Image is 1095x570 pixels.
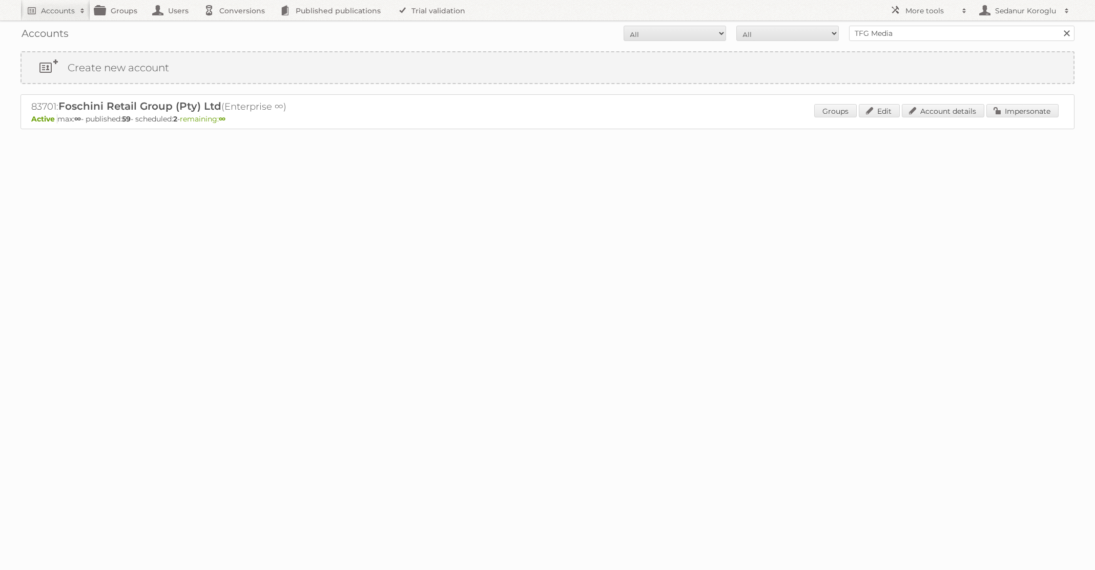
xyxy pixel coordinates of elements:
a: Edit [859,104,900,117]
strong: 2 [173,114,177,124]
strong: 59 [122,114,131,124]
span: Active [31,114,57,124]
h2: Accounts [41,6,75,16]
p: max: - published: - scheduled: - [31,114,1064,124]
h2: Sedanur Koroglu [993,6,1059,16]
a: Impersonate [986,104,1059,117]
strong: ∞ [219,114,225,124]
a: Create new account [22,52,1073,83]
h2: 83701: (Enterprise ∞) [31,100,390,113]
h2: More tools [905,6,957,16]
strong: ∞ [74,114,81,124]
span: Foschini Retail Group (Pty) Ltd [58,100,221,112]
span: remaining: [180,114,225,124]
a: Account details [902,104,984,117]
a: Groups [814,104,857,117]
